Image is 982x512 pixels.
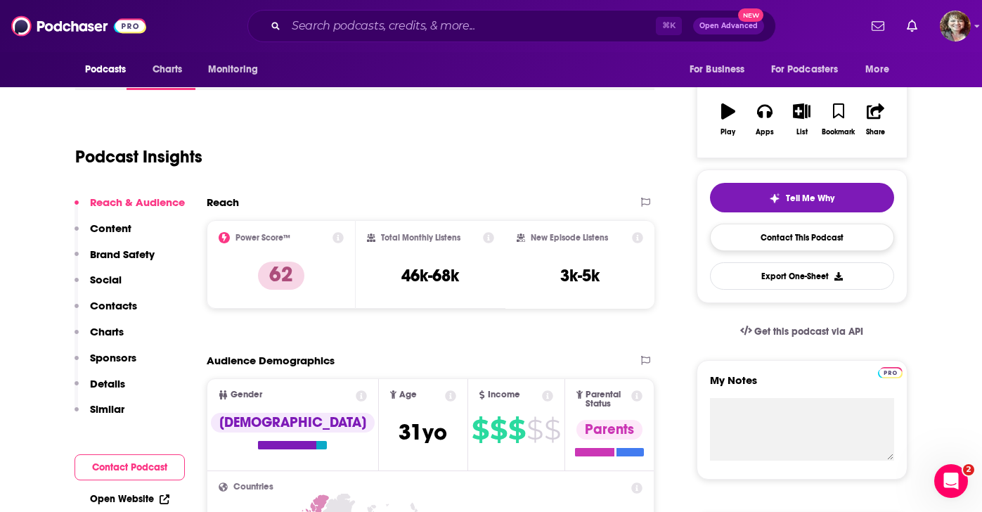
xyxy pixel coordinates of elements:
button: Open AdvancedNew [693,18,764,34]
p: Details [90,377,125,390]
h1: Podcast Insights [75,146,202,167]
a: Pro website [878,365,903,378]
h2: Power Score™ [235,233,290,243]
button: open menu [680,56,763,83]
p: Similar [90,402,124,416]
img: Podchaser - Follow, Share and Rate Podcasts [11,13,146,39]
span: Age [399,390,417,399]
h2: Reach [207,196,239,209]
p: Social [90,273,122,286]
a: Show notifications dropdown [901,14,923,38]
button: List [783,94,820,145]
a: Open Website [90,493,169,505]
div: Share [866,128,885,136]
img: Podchaser Pro [878,367,903,378]
span: Parental Status [586,390,629,409]
iframe: Intercom live chat [934,464,968,498]
p: 62 [258,262,304,290]
span: More [865,60,889,79]
button: Show profile menu [940,11,971,41]
span: For Podcasters [771,60,839,79]
p: Brand Safety [90,248,155,261]
span: Podcasts [85,60,127,79]
span: $ [490,418,507,441]
button: Charts [75,325,124,351]
button: Social [75,273,122,299]
span: New [738,8,763,22]
input: Search podcasts, credits, & more... [286,15,656,37]
div: Bookmark [822,128,855,136]
p: Charts [90,325,124,338]
span: 31 yo [399,418,447,446]
span: Charts [153,60,183,79]
h2: Audience Demographics [207,354,335,367]
button: Details [75,377,125,403]
a: Charts [143,56,191,83]
button: open menu [762,56,859,83]
button: Contacts [75,299,137,325]
span: Open Advanced [699,23,758,30]
div: Search podcasts, credits, & more... [247,10,776,42]
a: Show notifications dropdown [866,14,890,38]
div: Parents [576,420,642,440]
span: $ [544,418,560,441]
p: Contacts [90,299,137,312]
p: Reach & Audience [90,196,185,209]
p: Sponsors [90,351,136,364]
div: List [796,128,808,136]
span: Tell Me Why [786,193,834,204]
span: For Business [690,60,745,79]
h2: New Episode Listens [531,233,608,243]
div: Play [721,128,735,136]
img: User Profile [940,11,971,41]
a: Contact This Podcast [710,224,894,251]
h2: Total Monthly Listens [381,233,460,243]
button: Apps [747,94,783,145]
h3: 46k-68k [401,265,459,286]
span: $ [526,418,543,441]
button: Brand Safety [75,248,155,274]
span: $ [472,418,489,441]
button: Content [75,222,131,248]
button: open menu [198,56,276,83]
button: open menu [855,56,907,83]
h3: 3k-5k [560,265,600,286]
img: tell me why sparkle [769,193,780,204]
button: open menu [75,56,145,83]
button: Bookmark [820,94,857,145]
span: ⌘ K [656,17,682,35]
div: [DEMOGRAPHIC_DATA] [211,413,375,433]
div: Apps [756,128,774,136]
span: Income [488,390,520,399]
label: My Notes [710,373,894,398]
button: Similar [75,402,124,428]
span: Countries [233,482,273,492]
button: Play [710,94,747,145]
a: Get this podcast via API [729,314,875,349]
button: Export One-Sheet [710,262,894,290]
span: Monitoring [208,60,258,79]
button: tell me why sparkleTell Me Why [710,183,894,212]
span: Gender [231,390,262,399]
button: Share [857,94,893,145]
button: Sponsors [75,351,136,377]
span: Logged in as ronnie54400 [940,11,971,41]
p: Content [90,222,131,235]
span: Get this podcast via API [754,326,863,338]
button: Reach & Audience [75,196,185,222]
span: 2 [963,464,974,475]
span: $ [508,418,525,441]
button: Contact Podcast [75,454,185,480]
